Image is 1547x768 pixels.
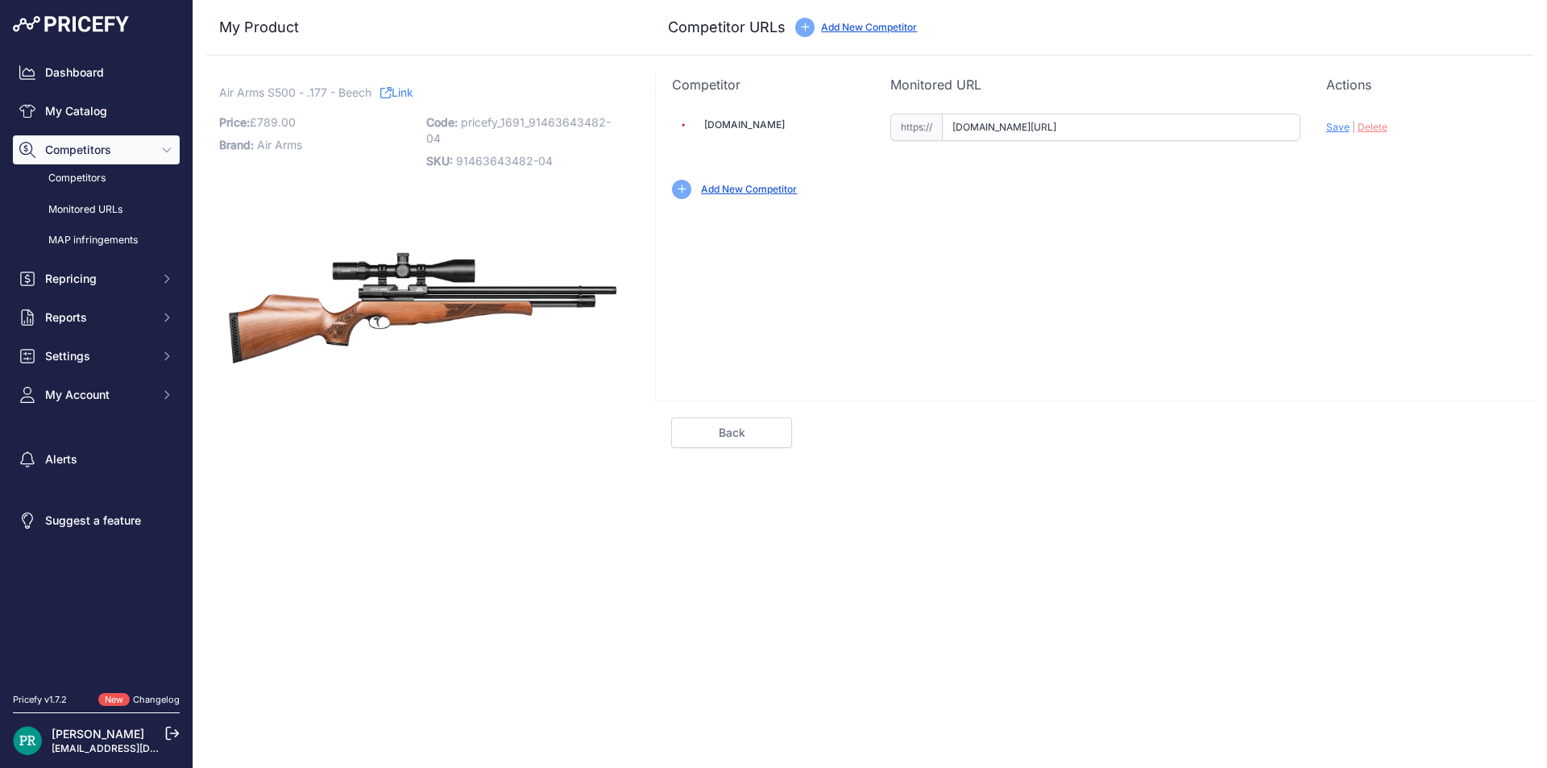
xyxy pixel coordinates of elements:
[13,445,180,474] a: Alerts
[13,58,180,87] a: Dashboard
[13,226,180,255] a: MAP infringements
[890,75,1300,94] p: Monitored URL
[13,693,67,707] div: Pricefy v1.7.2
[13,58,180,674] nav: Sidebar
[45,348,151,364] span: Settings
[13,135,180,164] button: Competitors
[52,742,220,754] a: [EMAIL_ADDRESS][DOMAIN_NAME]
[1358,121,1387,133] span: Delete
[45,142,151,158] span: Competitors
[98,693,130,707] span: New
[668,16,786,39] h3: Competitor URLs
[380,82,413,102] a: Link
[133,694,180,705] a: Changelog
[13,196,180,224] a: Monitored URLs
[13,164,180,193] a: Competitors
[821,21,917,33] a: Add New Competitor
[257,115,296,129] span: 789.00
[45,387,151,403] span: My Account
[45,271,151,287] span: Repricing
[219,82,371,102] span: Air Arms S500 - .177 - Beech
[52,727,144,741] a: [PERSON_NAME]
[890,114,942,141] span: https://
[1352,121,1355,133] span: |
[672,75,864,94] p: Competitor
[426,154,453,168] span: SKU:
[219,16,623,39] h3: My Product
[704,118,785,131] a: [DOMAIN_NAME]
[13,16,129,32] img: Pricefy Logo
[257,138,302,152] span: Air Arms
[701,183,797,195] a: Add New Competitor
[1326,75,1518,94] p: Actions
[426,115,458,129] span: Code:
[13,506,180,535] a: Suggest a feature
[219,111,417,134] p: £
[1326,121,1350,133] span: Save
[13,380,180,409] button: My Account
[426,115,611,145] span: pricefy_1691_91463643482-04
[219,138,254,152] span: Brand:
[13,342,180,371] button: Settings
[942,114,1300,141] input: airrifleshop.co.uk/product
[671,417,792,448] a: Back
[456,154,553,168] span: 91463643482-04
[219,115,250,129] span: Price:
[13,97,180,126] a: My Catalog
[13,264,180,293] button: Repricing
[13,303,180,332] button: Reports
[45,309,151,326] span: Reports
